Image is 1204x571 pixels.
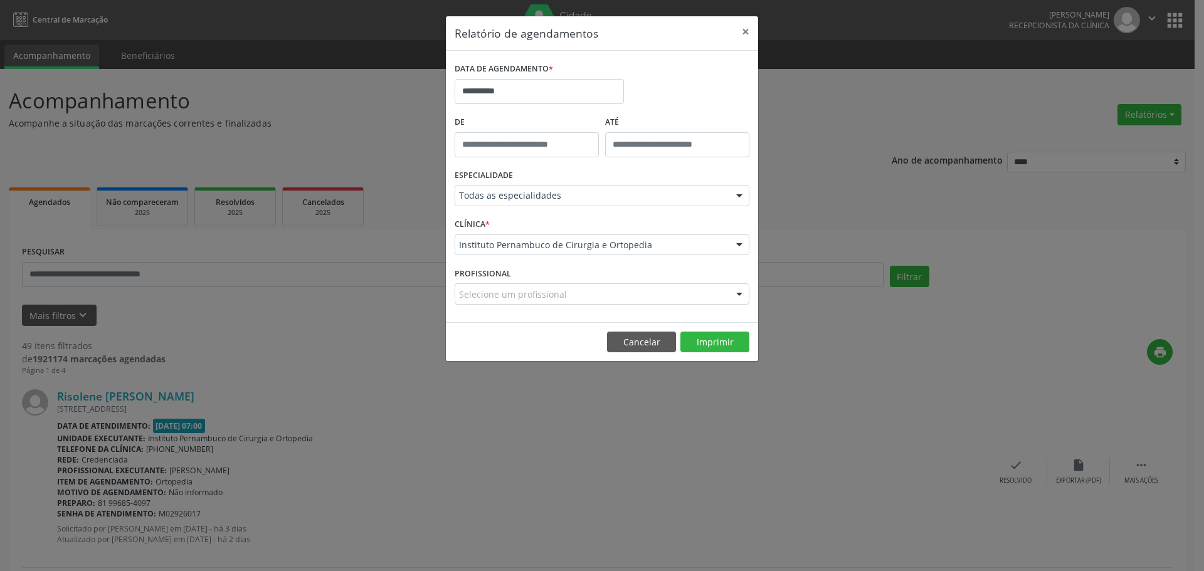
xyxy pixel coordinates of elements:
[605,113,749,132] label: ATÉ
[455,60,553,79] label: DATA DE AGENDAMENTO
[455,113,599,132] label: De
[455,264,511,283] label: PROFISSIONAL
[455,166,513,186] label: ESPECIALIDADE
[459,239,724,251] span: Instituto Pernambuco de Cirurgia e Ortopedia
[607,332,676,353] button: Cancelar
[733,16,758,47] button: Close
[459,288,567,301] span: Selecione um profissional
[455,215,490,234] label: CLÍNICA
[459,189,724,202] span: Todas as especialidades
[680,332,749,353] button: Imprimir
[455,25,598,41] h5: Relatório de agendamentos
